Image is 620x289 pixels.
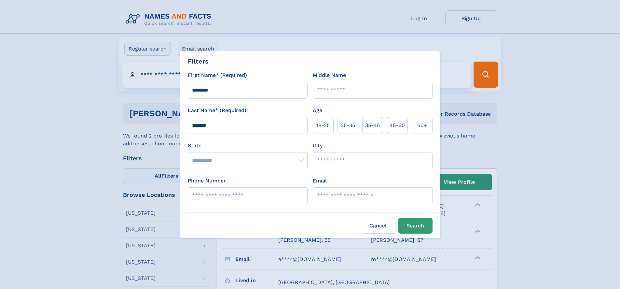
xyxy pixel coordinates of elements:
[313,71,346,79] label: Middle Name
[313,177,327,185] label: Email
[361,218,395,234] label: Cancel
[313,142,323,150] label: City
[188,56,209,66] div: Filters
[316,122,330,129] span: 18‑25
[365,122,380,129] span: 35‑45
[390,122,405,129] span: 45‑60
[398,218,433,234] button: Search
[417,122,427,129] span: 60+
[341,122,355,129] span: 25‑35
[188,142,308,150] label: State
[188,71,247,79] label: First Name* (Required)
[313,107,322,114] label: Age
[188,107,246,114] label: Last Name* (Required)
[188,177,226,185] label: Phone Number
